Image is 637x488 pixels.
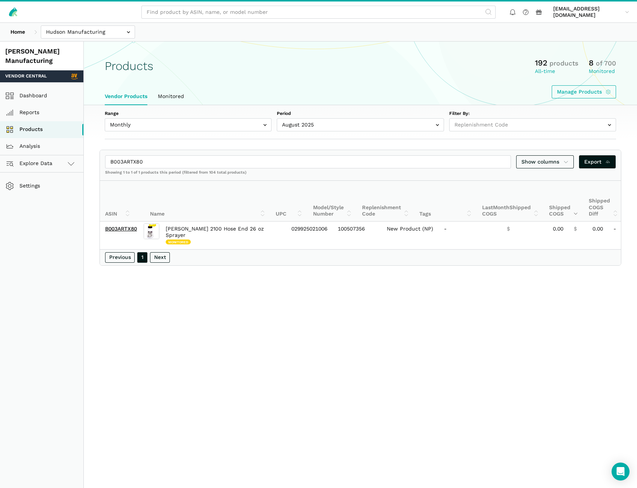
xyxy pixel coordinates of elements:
[507,226,510,232] span: $
[592,226,603,232] span: 0.00
[153,88,189,105] a: Monitored
[544,181,584,222] th: Shipped COGS: activate to sort column ascending
[584,158,611,166] span: Export
[612,463,630,481] div: Open Intercom Messenger
[105,226,137,232] a: B003ARTX80
[553,6,622,19] span: [EMAIL_ADDRESS][DOMAIN_NAME]
[553,226,563,232] span: 0.00
[477,181,544,222] th: Last Shipped COGS: activate to sort column ascending
[286,222,333,249] td: 029925021006
[8,159,52,168] span: Explore Data
[596,60,616,67] span: of 700
[333,222,382,249] td: 100507356
[589,68,616,75] div: Monitored
[105,110,272,117] label: Range
[100,181,135,222] th: ASIN: activate to sort column ascending
[535,68,578,75] div: All-time
[105,252,135,263] a: Previous
[382,222,439,249] td: New Product (NP)
[574,226,577,232] span: $
[141,6,496,19] input: Find product by ASIN, name, or model number
[41,25,135,39] input: Hudson Manufacturing
[5,25,30,39] a: Home
[105,155,511,168] input: Search products...
[99,88,153,105] a: Vendor Products
[160,222,286,249] td: [PERSON_NAME] 2100 Hose End 26 oz Sprayer
[584,181,623,222] th: Shipped COGS Diff: activate to sort column ascending
[105,118,272,131] input: Monthly
[357,181,414,222] th: Replenishment Code: activate to sort column ascending
[105,60,153,73] h1: Products
[277,110,444,117] label: Period
[137,252,147,263] a: 1
[277,118,444,131] input: August 2025
[521,158,569,166] span: Show columns
[449,110,616,117] label: Filter By:
[145,181,270,222] th: Name: activate to sort column ascending
[516,155,574,168] a: Show columns
[551,4,632,20] a: [EMAIL_ADDRESS][DOMAIN_NAME]
[439,222,502,249] td: -
[414,181,477,222] th: Tags: activate to sort column ascending
[166,240,191,245] span: Monitored
[150,252,170,263] a: Next
[579,155,616,168] a: Export
[493,204,509,210] span: Month
[308,181,357,222] th: Model/Style Number: activate to sort column ascending
[5,73,47,80] span: Vendor Central
[552,85,616,98] a: Manage Products
[270,181,308,222] th: UPC: activate to sort column ascending
[5,47,78,65] div: [PERSON_NAME] Manufacturing
[100,170,621,180] div: Showing 1 to 1 of 1 products this period (filtered from 104 total products)
[589,58,594,67] span: 8
[535,58,547,67] span: 192
[144,223,159,239] img: Hudson 2100 Hose End 26 oz Sprayer
[449,118,616,131] input: Replenishment Code
[549,60,578,67] span: products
